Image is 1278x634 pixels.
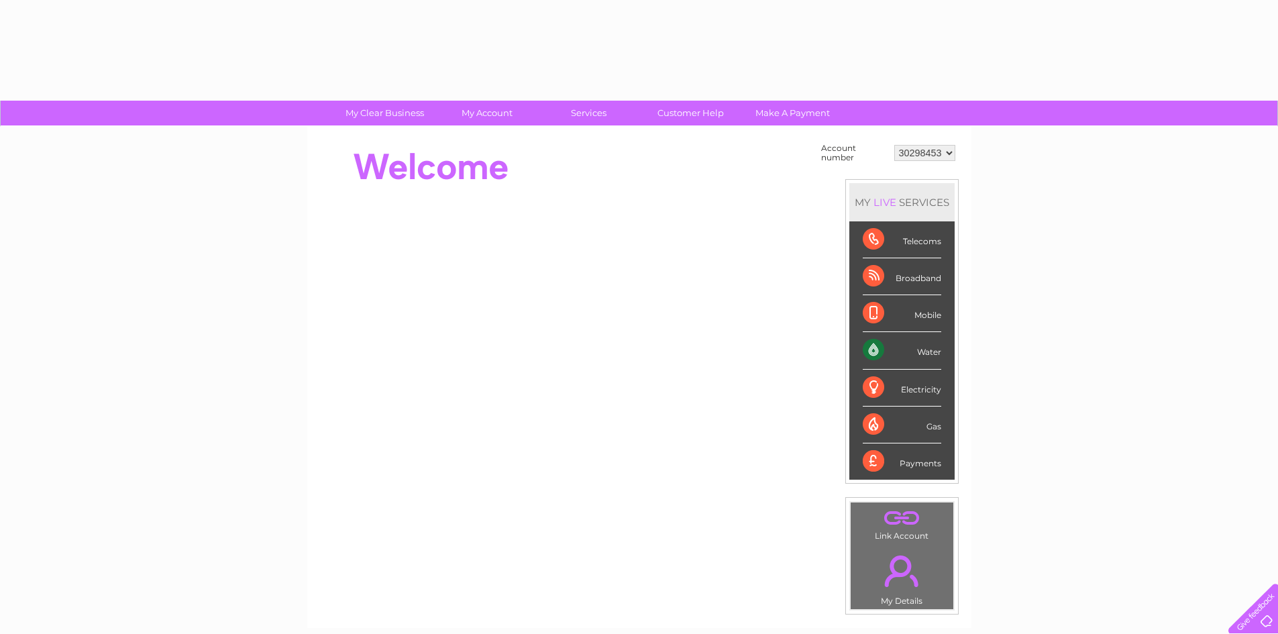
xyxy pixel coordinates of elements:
a: Make A Payment [737,101,848,125]
td: My Details [850,544,954,610]
td: Account number [818,140,891,166]
div: Payments [863,443,941,480]
a: My Account [431,101,542,125]
a: Customer Help [635,101,746,125]
div: Broadband [863,258,941,295]
a: Services [533,101,644,125]
a: My Clear Business [329,101,440,125]
div: Mobile [863,295,941,332]
td: Link Account [850,502,954,544]
div: Water [863,332,941,369]
div: Gas [863,407,941,443]
div: LIVE [871,196,899,209]
a: . [854,506,950,529]
a: . [854,547,950,594]
div: Electricity [863,370,941,407]
div: MY SERVICES [849,183,955,221]
div: Telecoms [863,221,941,258]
